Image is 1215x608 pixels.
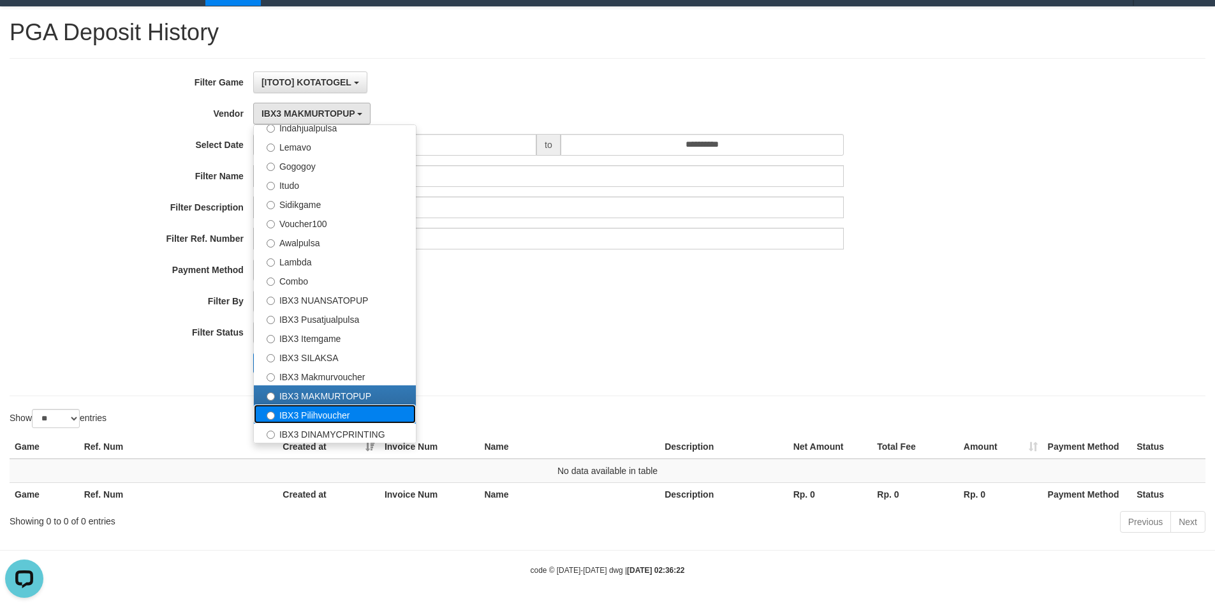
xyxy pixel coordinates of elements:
th: Invoice Num [379,482,480,506]
th: Name [479,482,659,506]
strong: [DATE] 02:36:22 [627,566,684,575]
input: IBX3 Makmurvoucher [267,373,275,382]
button: IBX3 MAKMURTOPUP [253,103,371,124]
input: IBX3 Pilihvoucher [267,412,275,420]
a: Previous [1120,511,1171,533]
input: Gogogoy [267,163,275,171]
th: Net Amount [788,435,873,459]
input: Indahjualpulsa [267,124,275,133]
label: Indahjualpulsa [254,117,416,137]
span: [ITOTO] KOTATOGEL [261,77,351,87]
div: Showing 0 to 0 of 0 entries [10,510,497,528]
th: Created at: activate to sort column ascending [277,435,379,459]
th: Ref. Num [79,435,278,459]
label: Awalpulsa [254,232,416,251]
th: Rp. 0 [959,482,1043,506]
span: IBX3 MAKMURTOPUP [261,108,355,119]
th: Invoice Num [379,435,480,459]
label: IBX3 Pusatjualpulsa [254,309,416,328]
th: Description [659,435,788,459]
label: IBX3 MAKMURTOPUP [254,385,416,404]
label: Lemavo [254,137,416,156]
input: IBX3 SILAKSA [267,354,275,362]
input: Awalpulsa [267,239,275,248]
th: Status [1131,435,1205,459]
input: IBX3 DINAMYCPRINTING [267,431,275,439]
input: IBX3 Pusatjualpulsa [267,316,275,324]
th: Amount: activate to sort column ascending [959,435,1043,459]
input: IBX3 MAKMURTOPUP [267,392,275,401]
select: Showentries [32,409,80,428]
th: Total Fee [872,435,959,459]
th: Status [1131,482,1205,506]
label: IBX3 Itemgame [254,328,416,347]
input: Combo [267,278,275,286]
label: Show entries [10,409,107,428]
input: Itudo [267,182,275,190]
button: Open LiveChat chat widget [5,5,43,43]
th: Payment Method [1043,435,1132,459]
label: Sidikgame [254,194,416,213]
input: Sidikgame [267,201,275,209]
small: code © [DATE]-[DATE] dwg | [531,566,685,575]
a: Next [1170,511,1205,533]
label: IBX3 NUANSATOPUP [254,290,416,309]
th: Name [479,435,659,459]
input: Lambda [267,258,275,267]
th: Rp. 0 [872,482,959,506]
input: IBX3 NUANSATOPUP [267,297,275,305]
label: IBX3 DINAMYCPRINTING [254,424,416,443]
th: Payment Method [1043,482,1132,506]
span: to [536,134,561,156]
input: IBX3 Itemgame [267,335,275,343]
label: Lambda [254,251,416,271]
label: Itudo [254,175,416,194]
button: [ITOTO] KOTATOGEL [253,71,367,93]
th: Created at [277,482,379,506]
th: Ref. Num [79,482,278,506]
td: No data available in table [10,459,1205,483]
h1: PGA Deposit History [10,20,1205,45]
th: Game [10,482,79,506]
th: Description [659,482,788,506]
label: Gogogoy [254,156,416,175]
input: Voucher100 [267,220,275,228]
label: IBX3 SILAKSA [254,347,416,366]
th: Game [10,435,79,459]
label: IBX3 Makmurvoucher [254,366,416,385]
label: IBX3 Pilihvoucher [254,404,416,424]
label: Voucher100 [254,213,416,232]
input: Lemavo [267,144,275,152]
th: Rp. 0 [788,482,873,506]
label: Combo [254,271,416,290]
